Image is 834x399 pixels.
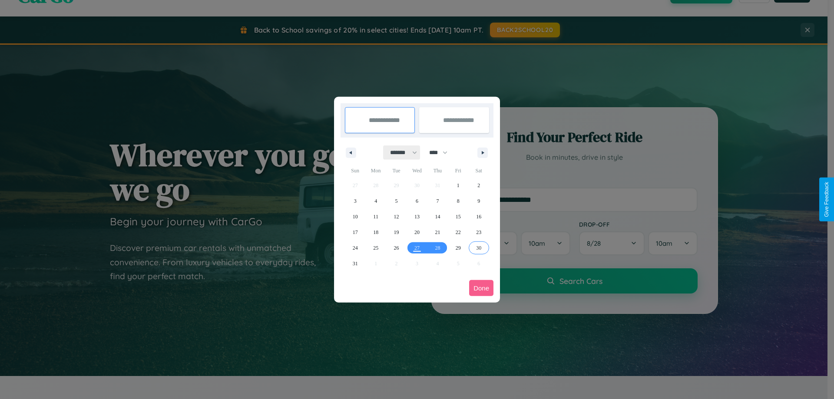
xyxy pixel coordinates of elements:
[435,240,440,256] span: 28
[414,240,420,256] span: 27
[354,193,357,209] span: 3
[469,240,489,256] button: 30
[824,182,830,217] div: Give Feedback
[353,256,358,271] span: 31
[373,224,378,240] span: 18
[448,164,468,178] span: Fri
[386,193,407,209] button: 5
[374,193,377,209] span: 4
[414,224,420,240] span: 20
[457,193,460,209] span: 8
[365,209,386,224] button: 11
[345,209,365,224] button: 10
[477,178,480,193] span: 2
[407,164,427,178] span: Wed
[448,178,468,193] button: 1
[365,224,386,240] button: 18
[477,193,480,209] span: 9
[469,178,489,193] button: 2
[395,193,398,209] span: 5
[386,164,407,178] span: Tue
[407,240,427,256] button: 27
[435,224,440,240] span: 21
[345,240,365,256] button: 24
[407,224,427,240] button: 20
[448,240,468,256] button: 29
[414,209,420,224] span: 13
[448,209,468,224] button: 15
[456,224,461,240] span: 22
[456,209,461,224] span: 15
[469,280,493,296] button: Done
[345,164,365,178] span: Sun
[345,193,365,209] button: 3
[469,224,489,240] button: 23
[476,240,481,256] span: 30
[394,240,399,256] span: 26
[456,240,461,256] span: 29
[448,224,468,240] button: 22
[407,193,427,209] button: 6
[457,178,460,193] span: 1
[394,209,399,224] span: 12
[469,193,489,209] button: 9
[373,209,378,224] span: 11
[435,209,440,224] span: 14
[476,224,481,240] span: 23
[365,164,386,178] span: Mon
[345,256,365,271] button: 31
[386,240,407,256] button: 26
[386,209,407,224] button: 12
[476,209,481,224] span: 16
[353,224,358,240] span: 17
[345,224,365,240] button: 17
[365,240,386,256] button: 25
[365,193,386,209] button: 4
[427,209,448,224] button: 14
[427,224,448,240] button: 21
[436,193,439,209] span: 7
[427,193,448,209] button: 7
[353,240,358,256] span: 24
[353,209,358,224] span: 10
[427,164,448,178] span: Thu
[394,224,399,240] span: 19
[469,164,489,178] span: Sat
[427,240,448,256] button: 28
[386,224,407,240] button: 19
[469,209,489,224] button: 16
[448,193,468,209] button: 8
[373,240,378,256] span: 25
[416,193,418,209] span: 6
[407,209,427,224] button: 13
